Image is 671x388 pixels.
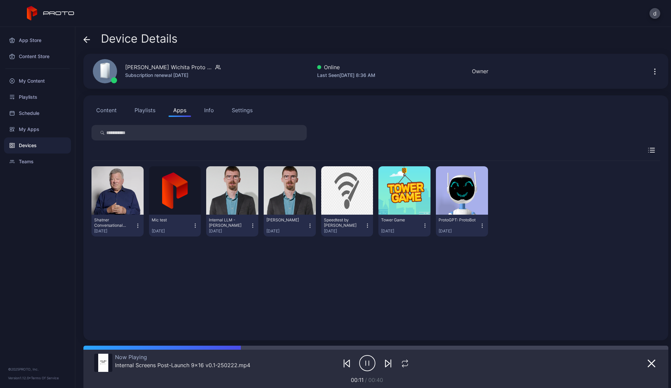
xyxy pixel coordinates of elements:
button: d [649,8,660,19]
button: Tower Game[DATE] [381,217,428,234]
div: Subscription renewal [DATE] [125,71,221,79]
div: [DATE] [152,228,192,234]
div: Internal LLM - Dylan T Koch [209,217,246,228]
button: Settings [227,103,257,117]
div: [DATE] [381,228,422,234]
button: Content [91,103,121,117]
button: Speedtest by [PERSON_NAME][DATE] [324,217,371,234]
a: App Store [4,32,71,48]
button: Mic test[DATE] [152,217,198,234]
a: My Apps [4,121,71,137]
div: Owner [472,67,488,75]
span: Version 1.12.0 • [8,376,31,380]
div: Settings [232,106,253,114]
div: [PERSON_NAME] Wichita Proto Luma [125,63,213,71]
div: Internal Screens Post-Launch 9x16 v0.1-250222.mp4 [115,362,250,369]
span: 00:40 [368,377,383,383]
div: Tower Game [381,217,418,223]
div: [DATE] [266,228,307,234]
a: Playlists [4,89,71,105]
a: My Content [4,73,71,89]
div: Info [204,106,214,114]
button: Playlists [130,103,160,117]
div: [DATE] [324,228,365,234]
span: / [365,377,367,383]
div: Now Playing [115,354,250,360]
button: Apps [169,103,191,117]
div: [DATE] [439,228,479,234]
button: [PERSON_NAME][DATE] [266,217,313,234]
div: Online [317,63,375,71]
div: Shatner Conversational Persona - (Proto Internal) [94,217,131,228]
a: Teams [4,154,71,170]
button: Info [199,103,219,117]
div: [DATE] [94,228,135,234]
span: Device Details [101,32,178,45]
div: Last Seen [DATE] 8:36 AM [317,71,375,79]
div: ProtoGPT: ProtoBot [439,217,476,223]
div: Dylan T Koch [266,217,303,223]
div: [DATE] [209,228,250,234]
a: Schedule [4,105,71,121]
a: Terms Of Service [31,376,59,380]
div: Mic test [152,217,189,223]
a: Content Store [4,48,71,64]
button: Shatner Conversational Persona - (Proto Internal)[DATE] [94,217,141,234]
button: Internal LLM - [PERSON_NAME][DATE] [209,217,256,234]
button: ProtoGPT: ProtoBot[DATE] [439,217,485,234]
a: Devices [4,137,71,154]
div: Speedtest by Ookla [324,217,361,228]
span: 00:11 [351,377,364,383]
div: © 2025 PROTO, Inc. [8,367,67,372]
